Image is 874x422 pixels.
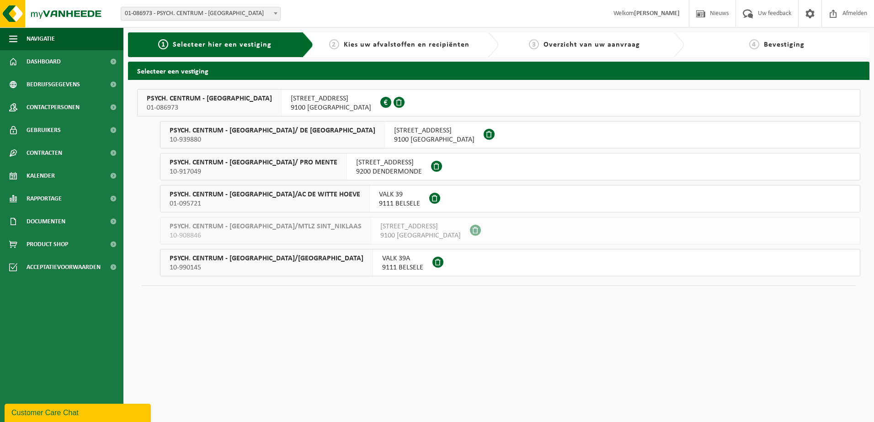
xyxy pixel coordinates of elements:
span: Documenten [27,210,65,233]
strong: [PERSON_NAME] [634,10,680,17]
span: 01-095721 [170,199,360,208]
button: PSYCH. CENTRUM - [GEOGRAPHIC_DATA]/ DE [GEOGRAPHIC_DATA] 10-939880 [STREET_ADDRESS]9100 [GEOGRAPH... [160,121,860,148]
button: PSYCH. CENTRUM - [GEOGRAPHIC_DATA] 01-086973 [STREET_ADDRESS]9100 [GEOGRAPHIC_DATA] [137,89,860,116]
iframe: chat widget [5,402,153,422]
span: Product Shop [27,233,68,256]
span: 01-086973 - PSYCH. CENTRUM - ST HIERONYMUS - SINT-NIKLAAS [121,7,281,21]
button: PSYCH. CENTRUM - [GEOGRAPHIC_DATA]/[GEOGRAPHIC_DATA] 10-990145 VALK 39A9111 BELSELE [160,249,860,276]
span: Dashboard [27,50,61,73]
span: Acceptatievoorwaarden [27,256,101,279]
span: Bevestiging [764,41,805,48]
span: Rapportage [27,187,62,210]
span: 10-908846 [170,231,362,240]
span: Overzicht van uw aanvraag [544,41,640,48]
span: Bedrijfsgegevens [27,73,80,96]
span: Selecteer hier een vestiging [173,41,272,48]
span: PSYCH. CENTRUM - [GEOGRAPHIC_DATA]/[GEOGRAPHIC_DATA] [170,254,363,263]
button: PSYCH. CENTRUM - [GEOGRAPHIC_DATA]/ PRO MENTE 10-917049 [STREET_ADDRESS]9200 DENDERMONDE [160,153,860,180]
span: [STREET_ADDRESS] [356,158,422,167]
span: Gebruikers [27,119,61,142]
span: [STREET_ADDRESS] [394,126,474,135]
span: 01-086973 - PSYCH. CENTRUM - ST HIERONYMUS - SINT-NIKLAAS [121,7,280,20]
span: PSYCH. CENTRUM - [GEOGRAPHIC_DATA]/MTLZ SINT_NIKLAAS [170,222,362,231]
span: PSYCH. CENTRUM - [GEOGRAPHIC_DATA] [147,94,272,103]
span: 10-990145 [170,263,363,272]
span: VALK 39A [382,254,423,263]
span: 10-917049 [170,167,337,176]
span: 9100 [GEOGRAPHIC_DATA] [291,103,371,112]
span: PSYCH. CENTRUM - [GEOGRAPHIC_DATA]/ DE [GEOGRAPHIC_DATA] [170,126,375,135]
span: 10-939880 [170,135,375,144]
span: VALK 39 [379,190,420,199]
span: 3 [529,39,539,49]
span: 01-086973 [147,103,272,112]
span: 4 [749,39,759,49]
span: 9111 BELSELE [382,263,423,272]
span: Contactpersonen [27,96,80,119]
span: 9111 BELSELE [379,199,420,208]
span: 9100 [GEOGRAPHIC_DATA] [394,135,474,144]
span: 9100 [GEOGRAPHIC_DATA] [380,231,461,240]
h2: Selecteer een vestiging [128,62,869,79]
span: Contracten [27,142,62,164]
button: PSYCH. CENTRUM - [GEOGRAPHIC_DATA]/AC DE WITTE HOEVE 01-095721 VALK 399111 BELSELE [160,185,860,212]
span: [STREET_ADDRESS] [291,94,371,103]
span: Kies uw afvalstoffen en recipiënten [344,41,469,48]
span: 1 [158,39,168,49]
span: 2 [329,39,339,49]
span: 9200 DENDERMONDE [356,167,422,176]
span: Kalender [27,164,55,187]
span: [STREET_ADDRESS] [380,222,461,231]
span: Navigatie [27,27,55,50]
span: PSYCH. CENTRUM - [GEOGRAPHIC_DATA]/AC DE WITTE HOEVE [170,190,360,199]
span: PSYCH. CENTRUM - [GEOGRAPHIC_DATA]/ PRO MENTE [170,158,337,167]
